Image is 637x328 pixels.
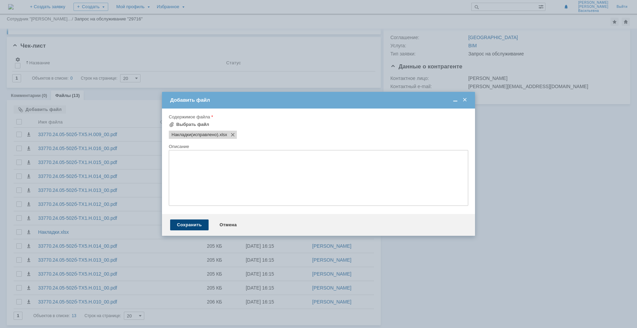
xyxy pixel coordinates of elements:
[169,131,237,139] div: Накладки(исправлено).xlsx
[169,144,467,149] div: Описание
[218,132,227,137] span: Накладки(исправлено).xlsx
[171,132,218,137] span: Накладки(исправлено).xlsx
[169,115,467,119] div: Содержимое файла
[452,97,459,103] span: Свернуть (Ctrl + M)
[461,97,468,103] span: Закрыть
[176,122,209,127] div: Выбрать файл
[170,97,468,103] div: Добавить файл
